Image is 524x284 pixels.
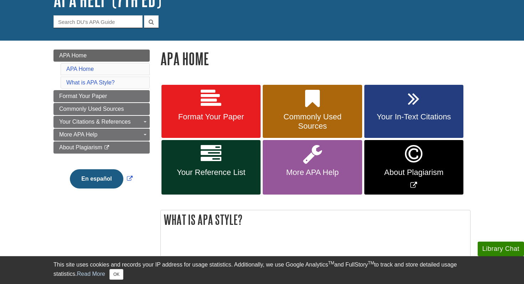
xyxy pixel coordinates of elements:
[53,50,150,62] a: APA Home
[68,176,134,182] a: Link opens in new window
[104,145,110,150] i: This link opens in a new window
[161,85,261,138] a: Format Your Paper
[263,140,362,195] a: More APA Help
[167,168,255,177] span: Your Reference List
[53,90,150,102] a: Format Your Paper
[53,50,150,201] div: Guide Page Menu
[59,52,87,58] span: APA Home
[109,269,123,280] button: Close
[268,168,356,177] span: More APA Help
[161,140,261,195] a: Your Reference List
[161,210,470,229] h2: What is APA Style?
[59,119,130,125] span: Your Citations & References
[53,260,471,280] div: This site uses cookies and records your IP address for usage statistics. Additionally, we use Goo...
[160,50,471,68] h1: APA Home
[59,144,102,150] span: About Plagiarism
[59,106,124,112] span: Commonly Used Sources
[263,85,362,138] a: Commonly Used Sources
[268,112,356,131] span: Commonly Used Sources
[53,103,150,115] a: Commonly Used Sources
[368,260,374,265] sup: TM
[77,271,105,277] a: Read More
[328,260,334,265] sup: TM
[53,141,150,154] a: About Plagiarism
[70,169,123,189] button: En español
[370,112,458,122] span: Your In-Text Citations
[167,112,255,122] span: Format Your Paper
[59,93,107,99] span: Format Your Paper
[66,79,115,86] a: What is APA Style?
[364,140,463,195] a: Link opens in new window
[370,168,458,177] span: About Plagiarism
[478,242,524,256] button: Library Chat
[59,131,97,138] span: More APA Help
[53,116,150,128] a: Your Citations & References
[364,85,463,138] a: Your In-Text Citations
[66,66,94,72] a: APA Home
[53,15,143,28] input: Search DU's APA Guide
[53,129,150,141] a: More APA Help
